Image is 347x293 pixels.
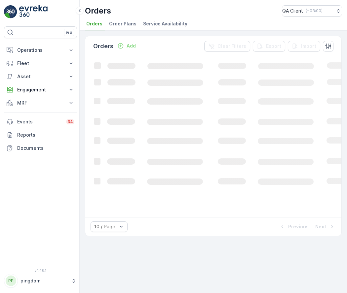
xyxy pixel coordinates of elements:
[85,6,111,16] p: Orders
[143,20,187,27] span: Service Availability
[4,96,77,110] button: MRF
[66,30,72,35] p: ⌘B
[127,43,136,49] p: Add
[266,43,281,49] p: Export
[4,128,77,142] a: Reports
[4,83,77,96] button: Engagement
[93,42,113,51] p: Orders
[288,223,309,230] p: Previous
[17,73,64,80] p: Asset
[109,20,136,27] span: Order Plans
[306,8,323,14] p: ( +03:00 )
[301,43,316,49] p: Import
[253,41,285,51] button: Export
[86,20,102,27] span: Orders
[17,100,64,106] p: MRF
[20,277,68,284] p: pingdom
[4,5,17,18] img: logo
[4,70,77,83] button: Asset
[4,44,77,57] button: Operations
[4,142,77,155] a: Documents
[288,41,320,51] button: Import
[4,115,77,128] a: Events34
[6,276,16,286] div: PP
[278,223,309,231] button: Previous
[67,119,73,124] p: 34
[19,5,48,18] img: logo_light-DOdMpM7g.png
[115,42,138,50] button: Add
[17,118,62,125] p: Events
[17,86,64,93] p: Engagement
[282,8,303,14] p: QA Client
[4,269,77,273] span: v 1.48.1
[315,223,336,231] button: Next
[4,274,77,288] button: PPpingdom
[17,47,64,53] p: Operations
[204,41,250,51] button: Clear Filters
[17,145,74,151] p: Documents
[4,57,77,70] button: Fleet
[282,5,342,16] button: QA Client(+03:00)
[17,60,64,67] p: Fleet
[315,223,326,230] p: Next
[217,43,246,49] p: Clear Filters
[17,132,74,138] p: Reports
